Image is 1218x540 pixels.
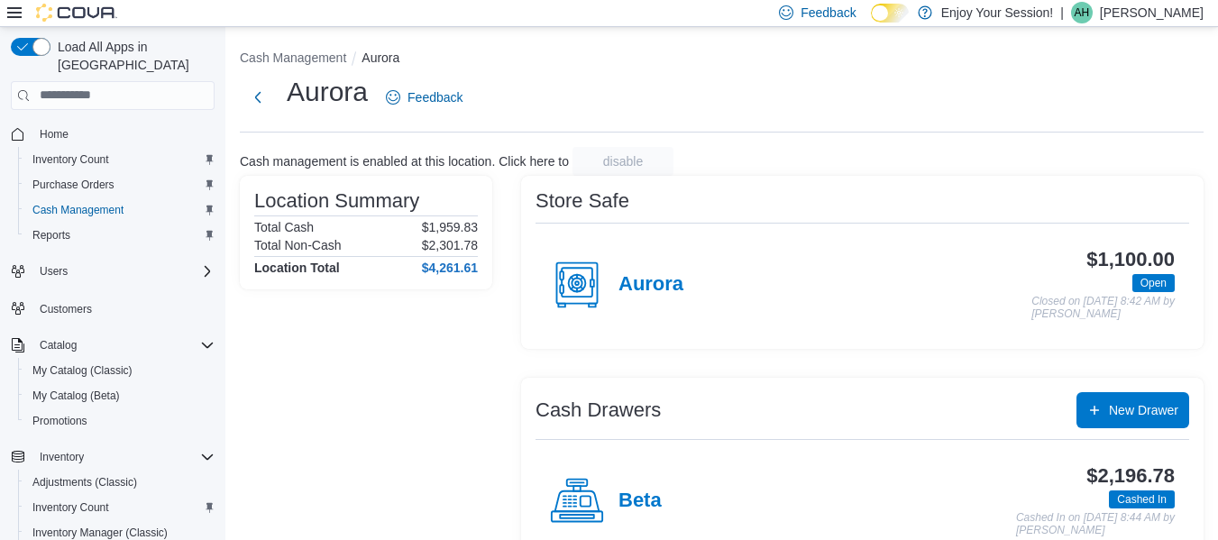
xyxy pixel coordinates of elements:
p: | [1060,2,1064,23]
button: Next [240,79,276,115]
span: Catalog [32,334,215,356]
span: disable [603,152,643,170]
h3: $2,196.78 [1086,465,1175,487]
h3: Store Safe [536,190,629,212]
p: Cashed In on [DATE] 8:44 AM by [PERSON_NAME] [1016,512,1175,536]
button: Cash Management [240,50,346,65]
span: Home [40,127,69,142]
span: AH [1075,2,1090,23]
button: Home [4,121,222,147]
span: Purchase Orders [25,174,215,196]
button: Cash Management [18,197,222,223]
h3: Location Summary [254,190,419,212]
button: Aurora [362,50,399,65]
button: New Drawer [1076,392,1189,428]
p: $1,959.83 [422,220,478,234]
button: Inventory Count [18,495,222,520]
h4: Aurora [618,273,683,297]
span: Reports [32,228,70,243]
span: Customers [32,297,215,319]
span: Inventory Manager (Classic) [32,526,168,540]
button: Users [32,261,75,282]
span: Cashed In [1109,490,1175,508]
h4: Beta [618,490,662,513]
p: Cash management is enabled at this location. Click here to [240,154,569,169]
h4: Location Total [254,261,340,275]
a: Feedback [379,79,470,115]
nav: An example of EuiBreadcrumbs [240,49,1204,70]
a: Reports [25,224,78,246]
a: Customers [32,298,99,320]
span: Catalog [40,338,77,352]
p: Closed on [DATE] 8:42 AM by [PERSON_NAME] [1031,296,1175,320]
span: Promotions [25,410,215,432]
a: My Catalog (Beta) [25,385,127,407]
a: Purchase Orders [25,174,122,196]
div: April Hale [1071,2,1093,23]
p: Enjoy Your Session! [941,2,1054,23]
span: Users [32,261,215,282]
img: Cova [36,4,117,22]
span: Open [1132,274,1175,292]
span: My Catalog (Beta) [25,385,215,407]
span: Customers [40,302,92,316]
button: My Catalog (Beta) [18,383,222,408]
h3: Cash Drawers [536,399,661,421]
button: Adjustments (Classic) [18,470,222,495]
a: Promotions [25,410,95,432]
button: Inventory Count [18,147,222,172]
p: [PERSON_NAME] [1100,2,1204,23]
span: Load All Apps in [GEOGRAPHIC_DATA] [50,38,215,74]
a: Inventory Count [25,497,116,518]
span: Adjustments (Classic) [32,475,137,490]
button: Promotions [18,408,222,434]
h4: $4,261.61 [422,261,478,275]
button: My Catalog (Classic) [18,358,222,383]
span: My Catalog (Classic) [32,363,133,378]
span: My Catalog (Classic) [25,360,215,381]
span: Promotions [32,414,87,428]
button: Inventory [4,444,222,470]
a: Adjustments (Classic) [25,471,144,493]
h1: Aurora [287,74,368,110]
span: Inventory [32,446,215,468]
span: Home [32,123,215,145]
span: Inventory Count [25,497,215,518]
span: Inventory Count [25,149,215,170]
span: Feedback [801,4,856,22]
span: Open [1140,275,1167,291]
span: Reports [25,224,215,246]
span: Cash Management [32,203,124,217]
span: Users [40,264,68,279]
span: Inventory Count [32,500,109,515]
span: New Drawer [1109,401,1178,419]
button: Purchase Orders [18,172,222,197]
h3: $1,100.00 [1086,249,1175,270]
a: My Catalog (Classic) [25,360,140,381]
button: Reports [18,223,222,248]
button: Catalog [4,333,222,358]
span: My Catalog (Beta) [32,389,120,403]
p: $2,301.78 [422,238,478,252]
a: Cash Management [25,199,131,221]
button: Customers [4,295,222,321]
button: Users [4,259,222,284]
span: Adjustments (Classic) [25,471,215,493]
button: Inventory [32,446,91,468]
h6: Total Non-Cash [254,238,342,252]
input: Dark Mode [871,4,909,23]
span: Purchase Orders [32,178,114,192]
a: Home [32,124,76,145]
span: Inventory Count [32,152,109,167]
span: Cashed In [1117,491,1167,508]
h6: Total Cash [254,220,314,234]
button: disable [572,147,673,176]
button: Catalog [32,334,84,356]
a: Inventory Count [25,149,116,170]
span: Inventory [40,450,84,464]
span: Feedback [408,88,462,106]
span: Cash Management [25,199,215,221]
